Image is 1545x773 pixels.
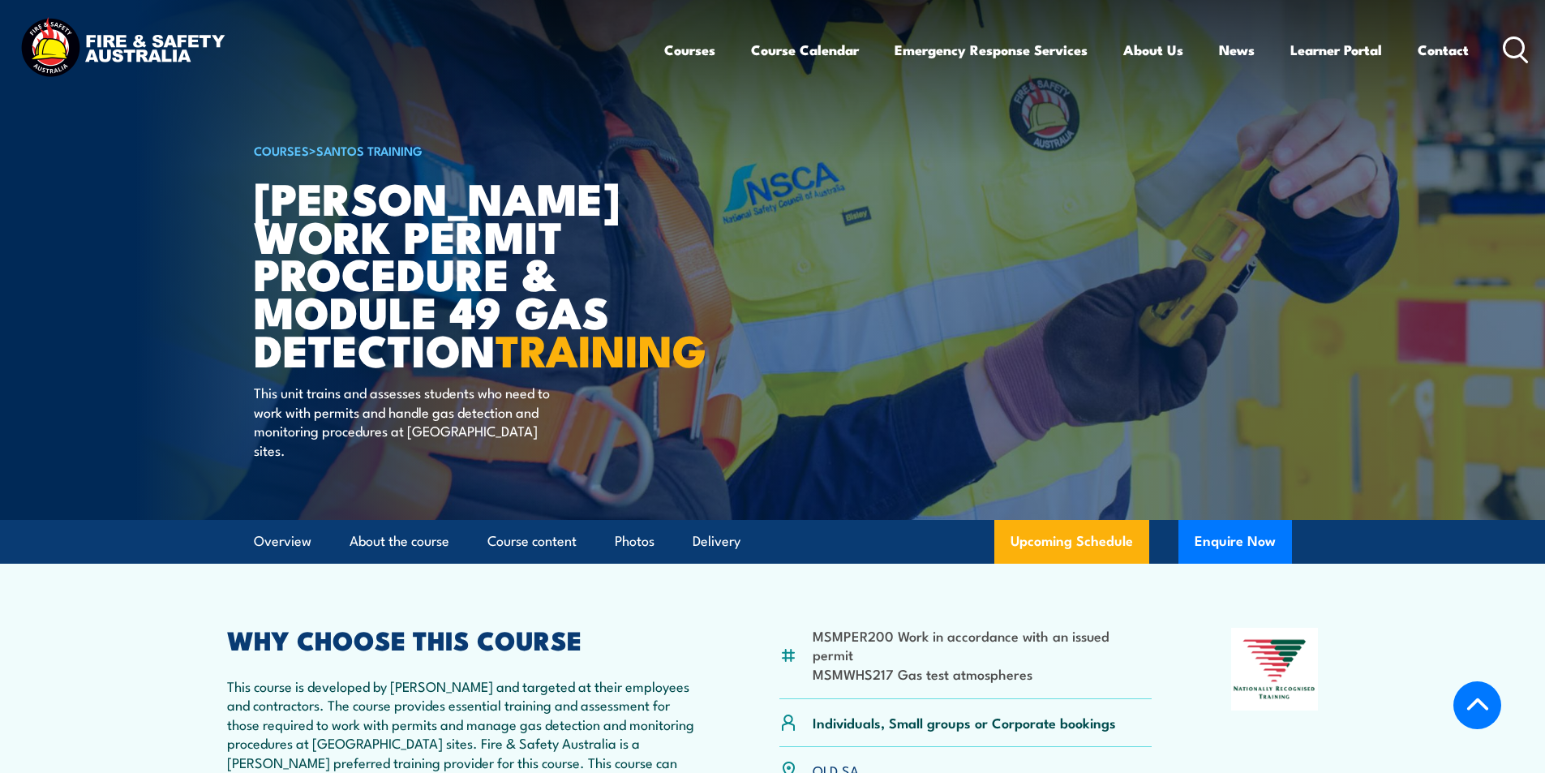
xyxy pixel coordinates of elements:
a: COURSES [254,141,309,159]
li: MSMPER200 Work in accordance with an issued permit [813,626,1152,664]
a: News [1219,28,1255,71]
a: Photos [615,520,654,563]
li: MSMWHS217 Gas test atmospheres [813,664,1152,683]
a: Learner Portal [1290,28,1382,71]
a: Contact [1418,28,1469,71]
h2: WHY CHOOSE THIS COURSE [227,628,701,651]
a: About Us [1123,28,1183,71]
a: Emergency Response Services [895,28,1088,71]
a: Courses [664,28,715,71]
a: Overview [254,520,311,563]
img: Nationally Recognised Training logo. [1231,628,1319,711]
button: Enquire Now [1178,520,1292,564]
a: Santos Training [316,141,423,159]
p: Individuals, Small groups or Corporate bookings [813,713,1116,732]
a: Upcoming Schedule [994,520,1149,564]
a: Delivery [693,520,740,563]
p: This unit trains and assesses students who need to work with permits and handle gas detection and... [254,383,550,459]
a: About the course [350,520,449,563]
strong: TRAINING [496,315,706,382]
h1: [PERSON_NAME] Work Permit Procedure & Module 49 Gas Detection [254,178,654,368]
h6: > [254,140,654,160]
a: Course Calendar [751,28,859,71]
a: Course content [487,520,577,563]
